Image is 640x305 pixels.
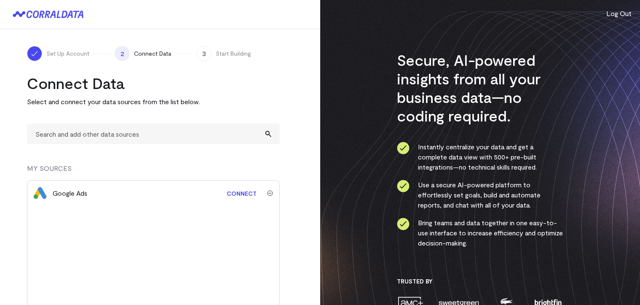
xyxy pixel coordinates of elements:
[216,49,251,58] span: Start Building
[397,180,410,192] img: ico-check-circle-4b19435c.svg
[196,46,212,61] span: 3
[134,49,171,58] span: Connect Data
[27,74,280,92] h2: Connect Data
[397,180,563,210] li: Use a secure AI-powered platform to effortlessly set goals, build and automate reports, and chat ...
[397,218,410,230] img: ico-check-circle-4b19435c.svg
[46,49,89,58] span: Set Up Account
[115,46,130,61] span: 2
[53,188,87,198] div: Google Ads
[33,186,47,200] img: google_ads-c8121f33.png
[397,51,563,125] h3: Secure, AI-powered insights from all your business data—no coding required.
[27,124,280,144] input: Search and add other data sources
[27,163,280,180] div: MY SOURCES
[267,190,273,196] img: trash-40e54a27.svg
[397,142,563,172] li: Instantly centralize your data and get a complete data view with 500+ pre-built integrations—no t...
[397,278,563,285] h3: Trusted By
[606,8,632,19] button: Log Out
[397,142,410,154] img: ico-check-circle-4b19435c.svg
[397,218,563,248] li: Bring teams and data together in one easy-to-use interface to increase efficiency and optimize de...
[27,97,280,107] p: Select and connect your data sources from the list below.
[30,49,39,58] img: ico-check-white-5ff98cb1.svg
[222,186,261,201] a: Connect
